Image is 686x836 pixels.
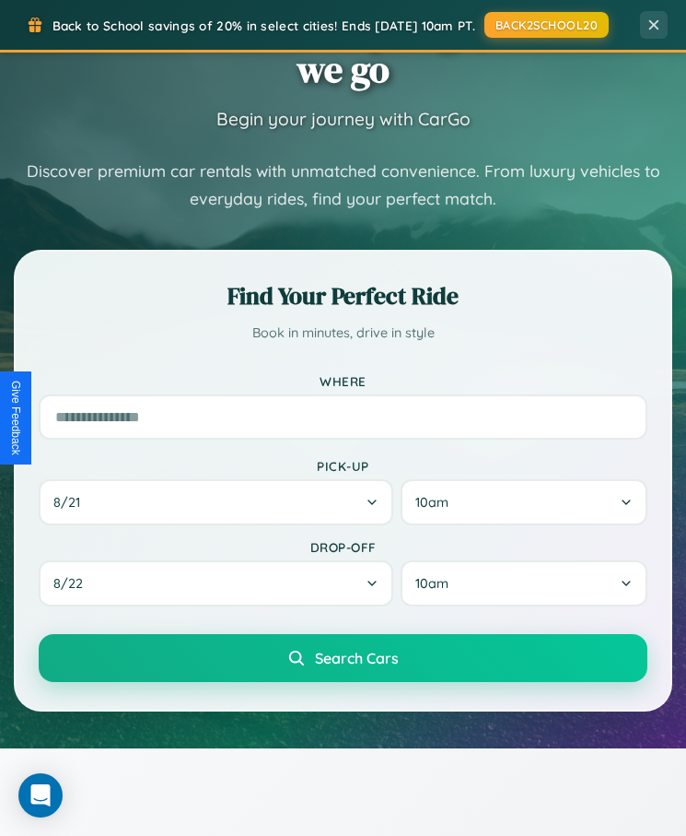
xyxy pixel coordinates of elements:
[415,494,448,511] span: 10am
[415,575,448,592] span: 10am
[39,322,647,346] p: Book in minutes, drive in style
[9,381,22,455] div: Give Feedback
[18,773,63,818] div: Open Intercom Messenger
[401,560,647,606] button: 10am
[315,649,399,667] span: Search Cars
[39,279,647,312] h2: Find Your Perfect Ride
[52,18,475,33] span: Back to School savings of 20% in select cities! Ends [DATE] 10am PT.
[200,8,486,89] h1: Wherever you go, we go
[39,539,647,555] label: Drop-off
[39,373,647,389] label: Where
[39,458,647,474] label: Pick-up
[39,560,393,606] button: 8/22
[14,158,672,213] p: Discover premium car rentals with unmatched convenience. From luxury vehicles to everyday rides, ...
[39,634,647,682] button: Search Cars
[216,108,471,130] h3: Begin your journey with CarGo
[484,12,610,38] button: BACK2SCHOOL20
[53,575,92,592] span: 8 / 22
[39,479,393,525] button: 8/21
[401,479,647,525] button: 10am
[53,494,89,511] span: 8 / 21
